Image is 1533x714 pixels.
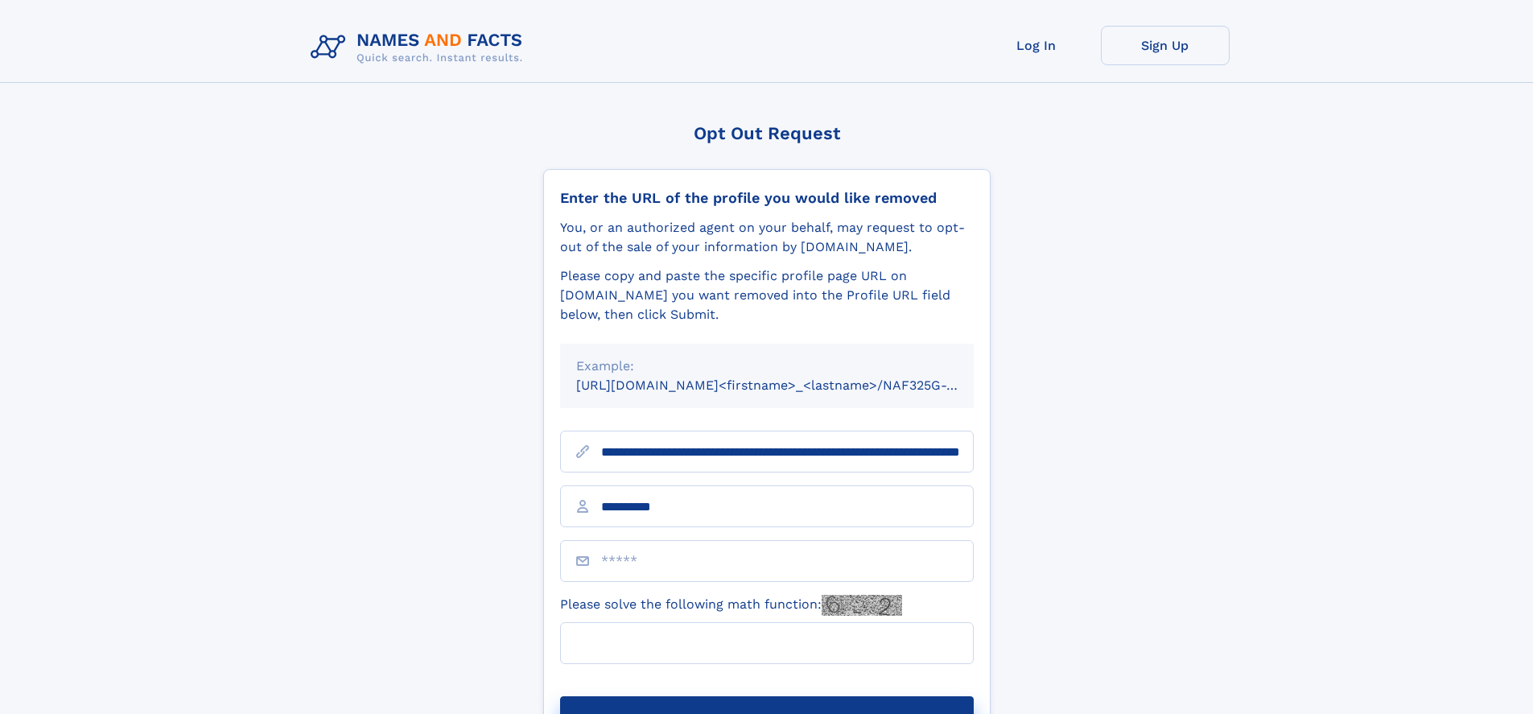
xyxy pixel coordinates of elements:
div: Opt Out Request [543,123,991,143]
a: Sign Up [1101,26,1230,65]
label: Please solve the following math function: [560,595,902,616]
small: [URL][DOMAIN_NAME]<firstname>_<lastname>/NAF325G-xxxxxxxx [576,378,1004,393]
div: You, or an authorized agent on your behalf, may request to opt-out of the sale of your informatio... [560,218,974,257]
a: Log In [972,26,1101,65]
div: Example: [576,357,958,376]
div: Please copy and paste the specific profile page URL on [DOMAIN_NAME] you want removed into the Pr... [560,266,974,324]
div: Enter the URL of the profile you would like removed [560,189,974,207]
img: Logo Names and Facts [304,26,536,69]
